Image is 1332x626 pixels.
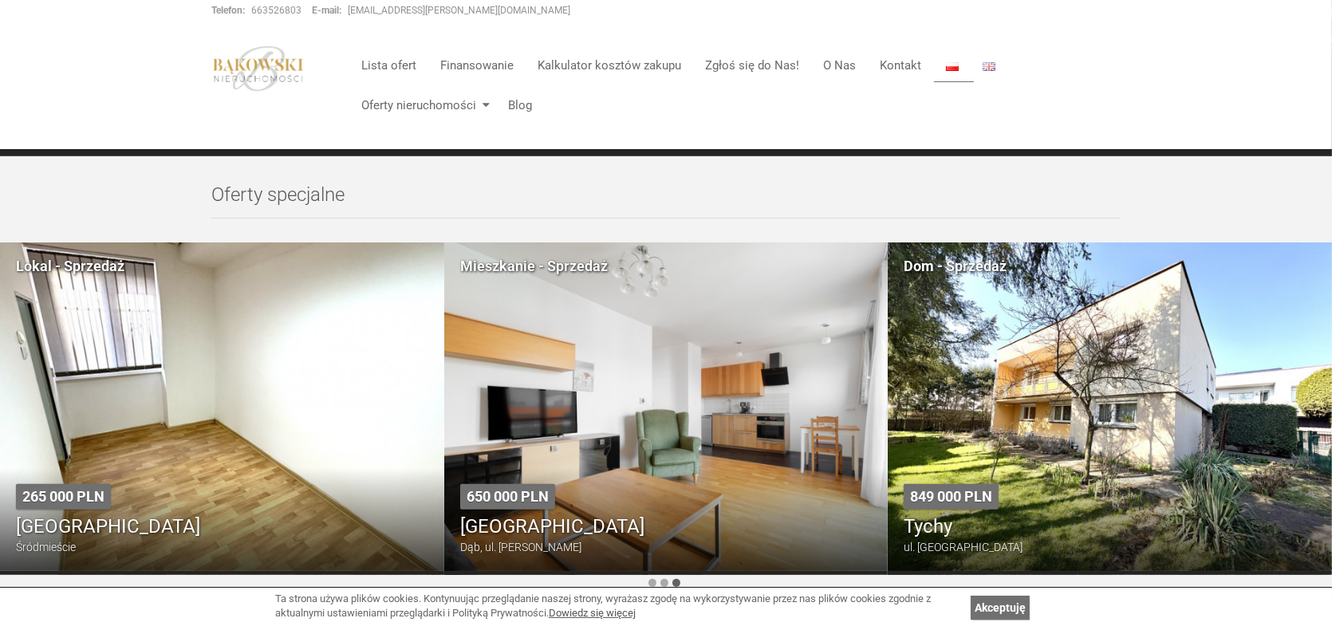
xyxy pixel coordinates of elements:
a: 2 pokoje, Dębowe Tarasy, balkon Mieszkanie - Sprzedaż 650 000 PLN [GEOGRAPHIC_DATA] Dąb, ul. [PER... [444,242,889,575]
div: 849 000 PLN [904,484,999,510]
div: 265 000 PLN [16,484,111,510]
div: Mieszkanie - Sprzedaż [460,256,608,277]
img: English [983,62,995,71]
a: Oferty nieruchomości [350,89,497,121]
a: 663526803 [251,5,301,16]
div: Lokal - Sprzedaż [16,256,124,277]
img: 242 m2, 8 pokoi, 2 mieszkania, giełda kwiatowa [888,242,1332,575]
a: Zgłoś się do Nas! [694,49,812,81]
strong: E-mail: [312,5,341,16]
img: 2 pokoje, Dębowe Tarasy, balkon [444,242,889,575]
div: Ta strona używa plików cookies. Kontynuując przeglądanie naszej strony, wyrażasz zgodę na wykorzy... [275,592,963,621]
div: Dom - Sprzedaż [904,256,1007,277]
img: Polski [946,62,959,71]
a: 242 m2, 8 pokoi, 2 mieszkania, giełda kwiatowa Dom - Sprzedaż 849 000 PLN Tychy ul. [GEOGRAPHIC_D... [888,242,1332,575]
h3: Tychy [904,516,1316,537]
a: O Nas [812,49,869,81]
a: Lista ofert [350,49,429,81]
img: logo [211,45,305,92]
figure: ul. [GEOGRAPHIC_DATA] [904,539,1316,555]
h2: Oferty specjalne [211,184,1121,218]
figure: Dąb, ul. [PERSON_NAME] [460,539,873,555]
a: Akceptuję [971,596,1030,620]
h3: [GEOGRAPHIC_DATA] [460,516,873,537]
a: [EMAIL_ADDRESS][PERSON_NAME][DOMAIN_NAME] [348,5,570,16]
figure: Śródmieście [16,539,428,555]
div: 650 000 PLN [460,484,555,510]
a: Blog [497,89,533,121]
h3: [GEOGRAPHIC_DATA] [16,516,428,537]
a: Finansowanie [429,49,526,81]
a: Kontakt [869,49,934,81]
strong: Telefon: [211,5,245,16]
a: Kalkulator kosztów zakupu [526,49,694,81]
a: Dowiedz się więcej [549,607,636,619]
